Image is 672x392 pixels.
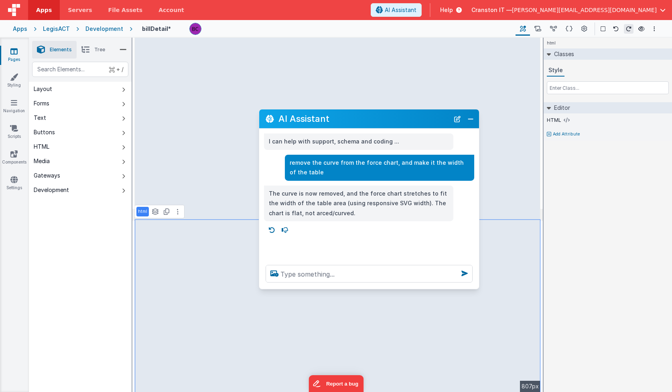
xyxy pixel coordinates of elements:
p: remove the curve from the force chart, and make it the width of the table [290,158,469,177]
div: Media [34,157,50,165]
h4: html [544,38,559,48]
h4: billDetail [142,26,171,32]
div: LegisACT [43,25,70,33]
img: e8a56f6b4060e0b1f1175c8bf6908af3 [190,23,201,34]
div: Apps [13,25,27,33]
span: [PERSON_NAME][EMAIL_ADDRESS][DOMAIN_NAME] [512,6,657,14]
label: HTML [547,117,561,123]
input: Search Elements... [32,62,128,77]
button: Cranston IT — [PERSON_NAME][EMAIL_ADDRESS][DOMAIN_NAME] [471,6,666,14]
div: HTML [34,143,49,151]
div: Forms [34,99,49,107]
button: Add Attribute [547,131,669,137]
p: html [138,208,147,215]
button: Buttons [29,125,132,139]
p: Add Attribute [553,131,580,137]
h2: Editor [551,102,570,113]
span: Tree [94,46,105,53]
p: The curve is now removed, and the force chart stretches to fit the width of the table area (using... [269,188,449,218]
button: Layout [29,82,132,96]
div: 807px [520,381,540,392]
span: Servers [68,6,92,14]
p: I can help with support, schema and coding ... [269,137,449,147]
div: Gateways [34,172,60,180]
button: Text [29,111,132,125]
button: Options [650,24,659,34]
span: Apps [36,6,52,14]
button: Gateways [29,168,132,183]
button: AI Assistant [371,3,422,17]
span: File Assets [108,6,143,14]
span: + / [109,62,124,77]
button: New Chat [452,113,463,124]
div: Layout [34,85,52,93]
div: --> [135,38,540,392]
div: Development [34,186,69,194]
span: Cranston IT — [471,6,512,14]
button: Media [29,154,132,168]
button: Style [547,65,564,77]
span: Elements [50,46,72,53]
button: Development [29,183,132,197]
h2: Classes [551,48,574,60]
button: Close [465,113,476,124]
iframe: Marker.io feedback button [309,375,363,392]
div: Text [34,114,46,122]
button: Forms [29,96,132,111]
span: Help [440,6,453,14]
h2: AI Assistant [278,114,449,123]
button: HTML [29,139,132,154]
div: Development [85,25,123,33]
input: Enter Class... [547,81,669,94]
span: AI Assistant [385,6,416,14]
div: Buttons [34,128,55,136]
